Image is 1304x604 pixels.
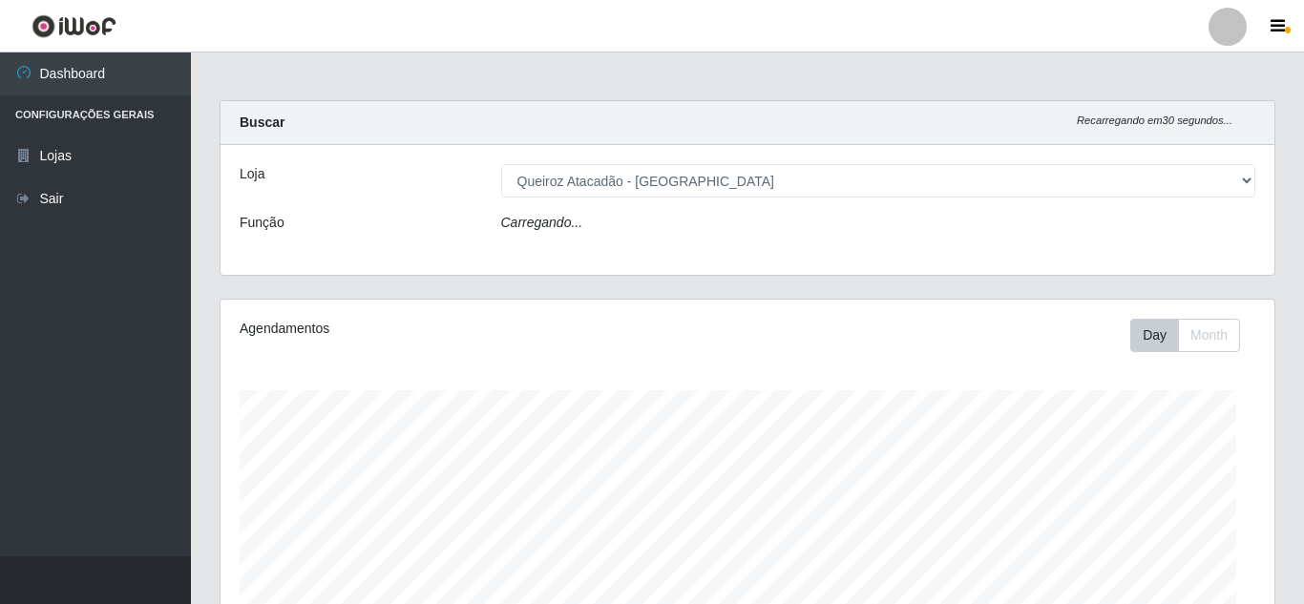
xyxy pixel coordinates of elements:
[32,14,116,38] img: CoreUI Logo
[240,319,646,339] div: Agendamentos
[1178,319,1240,352] button: Month
[240,164,264,184] label: Loja
[1077,115,1232,126] i: Recarregando em 30 segundos...
[1130,319,1179,352] button: Day
[1130,319,1240,352] div: First group
[240,115,284,130] strong: Buscar
[501,215,583,230] i: Carregando...
[1130,319,1255,352] div: Toolbar with button groups
[240,213,284,233] label: Função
